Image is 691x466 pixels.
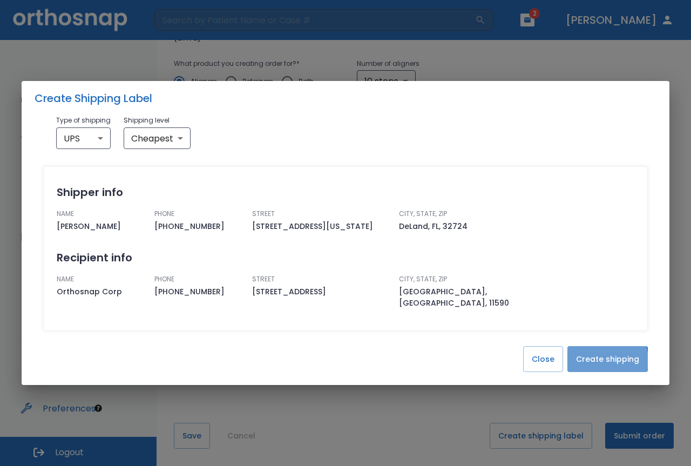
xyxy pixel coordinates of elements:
div: Cheapest [124,127,191,149]
h2: Create Shipping Label [22,81,669,116]
p: Shipping level [124,116,191,125]
p: STREET [252,274,390,284]
h2: Shipper info [57,184,634,200]
p: Type of shipping [56,116,111,125]
p: CITY, STATE, ZIP [399,209,537,219]
button: Close [523,346,563,372]
span: Orthosnap Corp [57,286,146,298]
p: CITY, STATE, ZIP [399,274,537,284]
h2: Recipient info [57,249,634,266]
span: [PERSON_NAME] [57,221,146,232]
span: [STREET_ADDRESS] [252,286,390,298]
p: NAME [57,209,146,219]
button: Create shipping [567,346,648,372]
span: DeLand, FL, 32724 [399,221,537,232]
span: [STREET_ADDRESS][US_STATE] [252,221,390,232]
span: [PHONE_NUMBER] [154,286,243,298]
p: NAME [57,274,146,284]
p: STREET [252,209,390,219]
p: PHONE [154,209,243,219]
span: [PHONE_NUMBER] [154,221,243,232]
p: PHONE [154,274,243,284]
span: [GEOGRAPHIC_DATA], [GEOGRAPHIC_DATA], 11590 [399,286,537,309]
div: UPS [56,127,111,149]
